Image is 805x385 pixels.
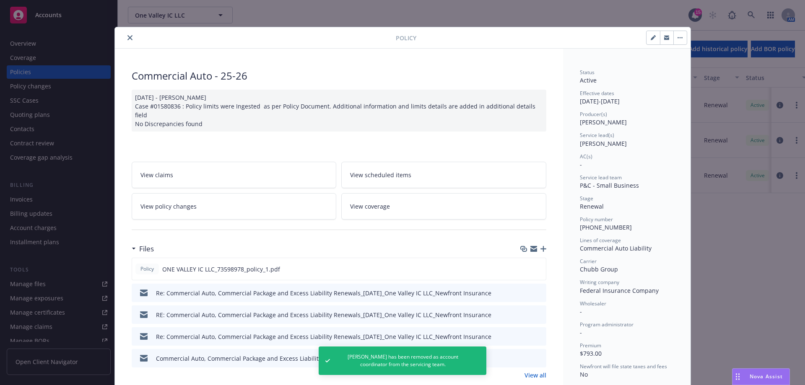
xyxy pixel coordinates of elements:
button: Nova Assist [732,368,790,385]
a: View scheduled items [341,162,546,188]
button: preview file [535,289,543,297]
h3: Files [139,243,154,254]
span: View scheduled items [350,171,411,179]
div: Re: Commercial Auto, Commercial Package and Excess Liability Renewals_[DATE]_One Valley IC LLC_Ne... [156,332,491,341]
span: Status [580,69,595,76]
a: View policy changes [132,193,337,220]
a: View claims [132,162,337,188]
span: View coverage [350,202,390,211]
span: Nova Assist [750,373,783,380]
span: Commercial Auto Liability [580,244,652,252]
button: close [125,33,135,43]
button: download file [522,265,528,274]
span: Stage [580,195,593,202]
span: Wholesaler [580,300,606,307]
span: Active [580,76,597,84]
button: preview file [535,265,543,274]
span: Lines of coverage [580,237,621,244]
div: Commercial Auto, Commercial Package and Excess Liability Renewals_[DATE]_One Valley IC LLC_Newfro... [156,354,481,363]
div: Drag to move [732,369,743,385]
div: [DATE] - [DATE] [580,90,674,106]
button: preview file [535,310,543,319]
span: Federal Insurance Company [580,287,659,295]
div: Files [132,243,154,254]
span: [PERSON_NAME] [580,140,627,147]
span: [PERSON_NAME] [580,118,627,126]
button: preview file [535,332,543,341]
span: Policy number [580,216,613,223]
span: - [580,307,582,315]
button: download file [522,289,529,297]
div: RE: Commercial Auto, Commercial Package and Excess Liability Renewals_[DATE]_One Valley IC LLC_Ne... [156,310,491,319]
span: Service lead team [580,174,622,181]
span: ONE VALLEY IC LLC_73598978_policy_1.pdf [162,265,280,274]
span: [PHONE_NUMBER] [580,223,632,231]
div: Re: Commercial Auto, Commercial Package and Excess Liability Renewals_[DATE]_One Valley IC LLC_Ne... [156,289,491,297]
span: AC(s) [580,153,592,160]
span: View policy changes [140,202,197,211]
span: Policy [139,265,156,273]
span: Service lead(s) [580,132,614,139]
span: Renewal [580,202,604,210]
button: preview file [535,354,543,363]
button: download file [522,354,529,363]
span: Program administrator [580,321,634,328]
span: Newfront will file state taxes and fees [580,363,667,370]
span: - [580,328,582,336]
a: View coverage [341,193,546,220]
div: [DATE] - [PERSON_NAME] Case #01580836 : Policy limits were Ingested as per Policy Document. Addit... [132,90,546,132]
span: Effective dates [580,90,614,97]
span: No [580,370,588,378]
span: Producer(s) [580,111,607,118]
div: Commercial Auto - 25-26 [132,69,546,83]
span: Writing company [580,279,619,286]
button: download file [522,310,529,319]
span: Premium [580,342,601,349]
span: [PERSON_NAME] has been removed as account coordinator from the servicing team. [337,353,470,368]
span: Policy [396,34,416,42]
span: - [580,160,582,168]
span: Carrier [580,258,597,265]
a: View all [525,371,546,380]
span: P&C - Small Business [580,181,639,189]
button: download file [522,332,529,341]
span: Chubb Group [580,265,618,273]
span: View claims [140,171,173,179]
span: $793.00 [580,349,602,357]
